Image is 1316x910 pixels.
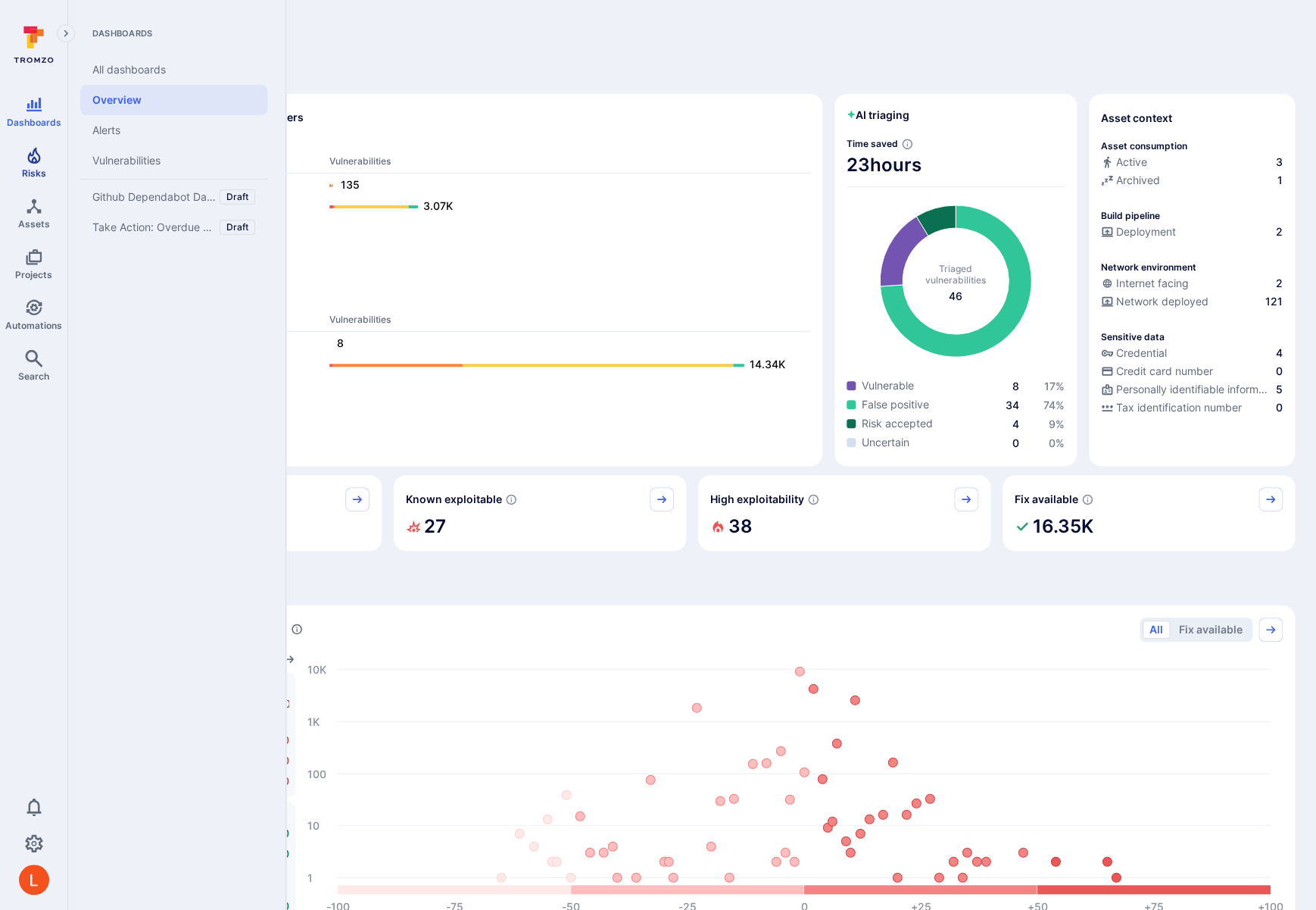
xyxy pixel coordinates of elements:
[329,356,795,374] a: 14.34K
[1043,399,1065,411] a: 74%
[1116,382,1273,397] span: Personally identifiable information (PII)
[291,621,303,637] div: Number of vulnerabilities in status 'Open' 'Triaged' and 'In process' grouped by score
[862,397,929,412] span: False positive
[847,138,898,149] span: Time saved
[341,178,360,191] text: 135
[1276,155,1283,170] span: 3
[92,190,217,204] span: Github Dependabot Dashboard
[1033,511,1093,542] h2: 16.35K
[57,24,75,42] button: Expand navigation menu
[1276,382,1283,397] span: 5
[89,575,1295,596] span: Prioritize
[1049,417,1065,430] span: 9 %
[307,767,326,780] text: 100
[1101,261,1196,273] p: Network environment
[1101,364,1283,382] div: Evidence indicative of processing credit card numbers
[80,145,267,176] a: Vulnerabilities
[1172,621,1249,639] button: Fix available
[1101,382,1283,397] a: Personally identifiable information (PII)5
[1101,364,1283,379] a: Credit card number0
[1276,224,1283,239] span: 2
[89,64,1295,85] span: Discover
[1101,400,1242,415] div: Tax identification number
[1101,276,1283,294] div: Evidence that an asset is internet facing
[423,199,453,212] text: 3.07K
[1101,294,1283,312] div: Evidence that the asset is packaged and deployed somewhere
[1012,436,1019,449] a: 0
[1012,380,1019,392] a: 8
[1101,346,1283,364] div: Evidence indicative of handling user or service credentials
[1101,224,1283,242] div: Configured deployment pipeline
[61,27,71,40] i: Expand navigation menu
[424,511,446,542] h2: 27
[1101,173,1283,188] a: Archived1
[7,117,61,128] span: Dashboards
[1101,382,1283,400] div: Evidence indicative of processing personally identifiable information
[1044,380,1065,392] span: 17 %
[80,115,267,145] a: Alerts
[1101,173,1283,191] div: Code repository is archived
[1276,400,1283,415] span: 0
[406,492,502,507] span: Known exploitable
[1101,224,1283,239] a: Deployment2
[1276,346,1283,361] span: 4
[1101,382,1273,397] div: Personally identifiable information (PII)
[80,55,267,85] a: All dashboards
[1101,294,1208,309] div: Network deployed
[1101,400,1283,418] div: Evidence indicative of processing tax identification numbers
[1101,155,1283,170] a: Active3
[92,220,217,234] span: Take Action: Overdue and highest impact
[505,493,517,505] svg: Confirmed exploitable by KEV
[862,378,914,393] span: Vulnerable
[220,220,255,235] div: Draft
[1006,399,1019,411] a: 34
[1265,294,1283,309] span: 121
[80,85,267,115] a: Overview
[1012,417,1019,430] a: 4
[5,320,62,331] span: Automations
[1101,400,1283,415] a: Tax identification number0
[1101,111,1172,126] span: Asset context
[1116,346,1167,361] span: Credential
[329,335,795,353] a: 8
[19,865,49,895] img: ACg8ocL1zoaGYHINvVelaXD2wTMKGlaFbOiGNlSQVKsddkbQKplo=s96-c
[901,138,913,150] svg: Estimated based on an average time of 30 mins needed to triage each vulnerability
[80,212,267,242] a: Take Action: Overdue and highest impact
[1116,276,1189,291] span: Internet facing
[1101,155,1283,173] div: Commits seen in the last 180 days
[1101,224,1176,239] div: Deployment
[307,818,320,831] text: 10
[1101,346,1167,361] div: Credential
[1101,276,1283,291] a: Internet facing2
[1043,399,1065,411] span: 74 %
[80,27,267,39] span: Dashboards
[329,198,795,216] a: 3.07K
[1101,173,1160,188] div: Archived
[1049,417,1065,430] a: 9%
[307,871,313,883] text: 1
[1101,210,1160,221] p: Build pipeline
[101,137,810,149] span: Dev scanners
[1101,346,1283,361] a: Credential4
[1277,173,1283,188] span: 1
[862,435,909,450] span: Uncertain
[307,662,326,675] text: 10K
[750,358,785,371] text: 14.34K
[18,218,50,230] span: Assets
[1101,364,1213,379] div: Credit card number
[847,108,909,123] h2: AI triaging
[1003,475,1295,551] div: Fix available
[807,493,819,505] svg: EPSS score ≥ 0.7
[710,492,804,507] span: High exploitability
[1276,364,1283,379] span: 0
[1101,294,1283,309] a: Network deployed121
[1116,155,1147,170] span: Active
[1015,492,1078,507] span: Fix available
[220,189,255,205] div: Draft
[329,155,810,174] th: Vulnerabilities
[329,177,795,195] a: 135
[394,475,686,551] div: Known exploitable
